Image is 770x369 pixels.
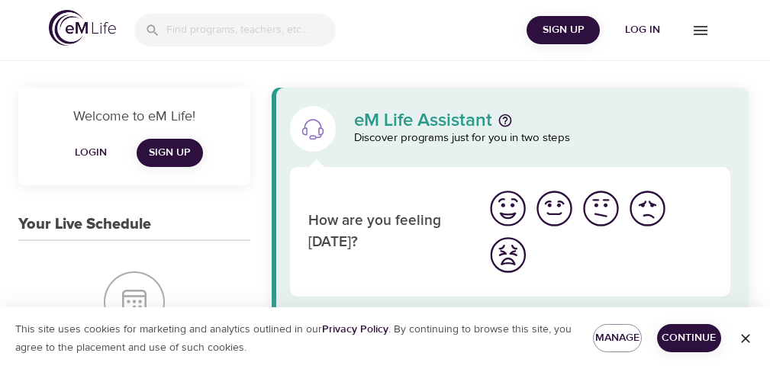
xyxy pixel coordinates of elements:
[485,185,531,232] button: I'm feeling great
[580,188,622,229] img: ok
[322,322,388,336] a: Privacy Policy
[533,21,594,40] span: Sign Up
[66,139,115,167] button: Login
[149,143,191,162] span: Sign Up
[612,21,673,40] span: Log in
[605,329,630,348] span: Manage
[37,106,232,127] p: Welcome to eM Life!
[354,111,492,130] p: eM Life Assistant
[624,185,671,232] button: I'm feeling bad
[531,185,578,232] button: I'm feeling good
[18,216,151,233] h3: Your Live Schedule
[679,9,721,51] button: menu
[104,271,165,332] img: Your Live Schedule
[72,143,109,162] span: Login
[354,130,730,147] p: Discover programs just for you in two steps
[137,139,203,167] a: Sign Up
[487,188,529,229] img: great
[593,324,642,352] button: Manage
[49,10,116,46] img: logo
[606,16,679,44] button: Log in
[533,188,575,229] img: good
[301,117,325,141] img: eM Life Assistant
[166,14,336,47] input: Find programs, teachers, etc...
[657,324,721,352] button: Continue
[527,16,600,44] button: Sign Up
[669,329,709,348] span: Continue
[485,232,531,278] button: I'm feeling worst
[487,234,529,276] img: worst
[308,210,466,254] p: How are you feeling [DATE]?
[578,185,624,232] button: I'm feeling ok
[627,188,669,229] img: bad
